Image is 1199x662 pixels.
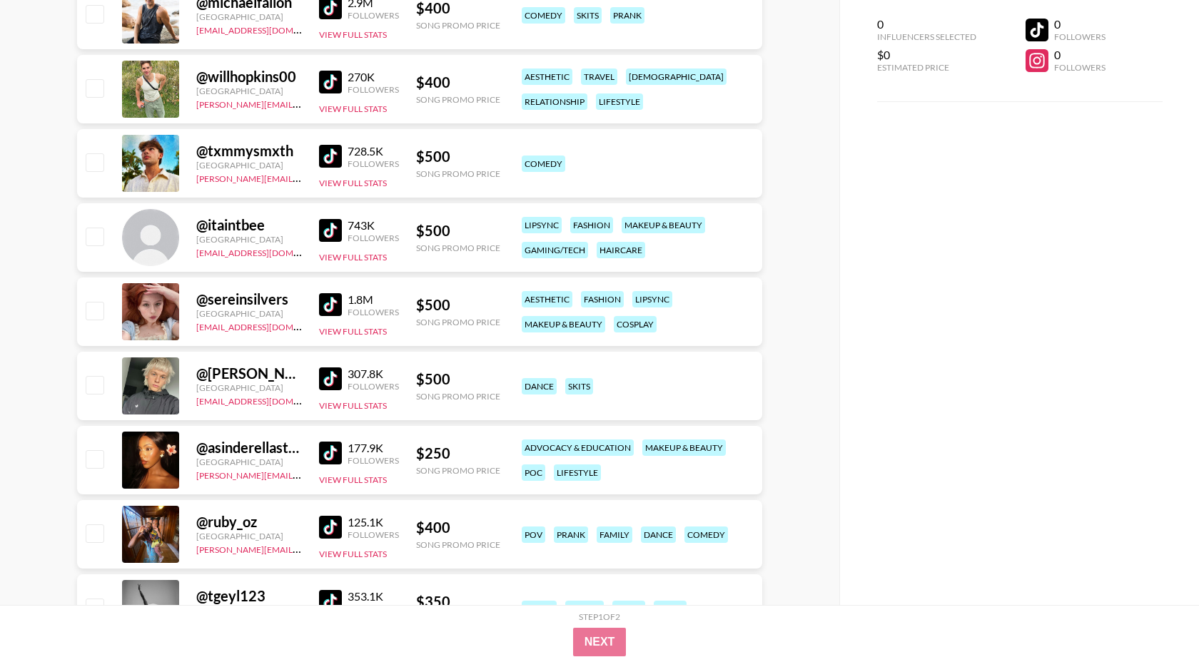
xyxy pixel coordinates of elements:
[416,370,500,388] div: $ 500
[1054,31,1106,42] div: Followers
[522,7,565,24] div: comedy
[416,73,500,91] div: $ 400
[1054,62,1106,73] div: Followers
[573,628,627,656] button: Next
[614,316,657,332] div: cosplay
[319,178,387,188] button: View Full Stats
[597,242,645,258] div: haircare
[348,84,399,95] div: Followers
[574,7,602,24] div: skits
[416,222,500,240] div: $ 500
[877,17,976,31] div: 0
[877,62,976,73] div: Estimated Price
[319,516,342,539] img: TikTok
[641,526,676,543] div: dance
[522,242,588,258] div: gaming/tech
[522,68,572,85] div: aesthetic
[196,541,408,555] a: [PERSON_NAME][EMAIL_ADDRESS][DOMAIN_NAME]
[196,245,340,258] a: [EMAIL_ADDRESS][DOMAIN_NAME]
[196,382,302,393] div: [GEOGRAPHIC_DATA]
[522,291,572,307] div: aesthetic
[416,94,500,105] div: Song Promo Price
[196,467,408,481] a: [PERSON_NAME][EMAIL_ADDRESS][DOMAIN_NAME]
[522,217,562,233] div: lipsync
[684,526,728,543] div: comedy
[348,589,399,604] div: 353.1K
[196,68,302,86] div: @ willhopkins00
[348,292,399,307] div: 1.8M
[348,529,399,540] div: Followers
[196,86,302,96] div: [GEOGRAPHIC_DATA]
[319,29,387,40] button: View Full Stats
[612,601,645,617] div: music
[596,93,643,110] div: lifestyle
[196,319,340,332] a: [EMAIL_ADDRESS][DOMAIN_NAME]
[319,71,342,93] img: TikTok
[319,293,342,316] img: TikTok
[348,218,399,233] div: 743K
[348,455,399,466] div: Followers
[522,601,557,617] div: dance
[632,291,672,307] div: lipsync
[319,252,387,263] button: View Full Stats
[642,439,726,456] div: makeup & beauty
[565,378,593,394] div: skits
[581,291,624,307] div: fashion
[196,531,302,541] div: [GEOGRAPHIC_DATA]
[348,367,399,381] div: 307.8K
[522,378,557,394] div: dance
[1054,17,1106,31] div: 0
[626,68,727,85] div: [DEMOGRAPHIC_DATA]
[570,217,613,233] div: fashion
[522,156,565,172] div: comedy
[1054,48,1106,62] div: 0
[416,168,500,179] div: Song Promo Price
[196,365,302,382] div: @ [PERSON_NAME]
[196,457,302,467] div: [GEOGRAPHIC_DATA]
[877,48,976,62] div: $0
[319,367,342,390] img: TikTok
[196,142,302,160] div: @ txmmysmxth
[196,216,302,234] div: @ itaintbee
[196,513,302,531] div: @ ruby_oz
[348,10,399,21] div: Followers
[348,381,399,392] div: Followers
[319,326,387,337] button: View Full Stats
[581,68,617,85] div: travel
[522,93,587,110] div: relationship
[348,158,399,169] div: Followers
[565,601,604,617] div: fitness
[654,601,687,617] div: sport
[416,593,500,611] div: $ 350
[522,464,545,481] div: poc
[196,290,302,308] div: @ sereinsilvers
[416,519,500,536] div: $ 400
[416,539,500,550] div: Song Promo Price
[416,465,500,476] div: Song Promo Price
[348,144,399,158] div: 728.5K
[196,22,340,36] a: [EMAIL_ADDRESS][DOMAIN_NAME]
[196,393,340,407] a: [EMAIL_ADDRESS][DOMAIN_NAME]
[522,526,545,543] div: pov
[554,526,588,543] div: prank
[319,103,387,114] button: View Full Stats
[522,439,634,456] div: advocacy & education
[348,441,399,455] div: 177.9K
[416,317,500,327] div: Song Promo Price
[348,233,399,243] div: Followers
[196,160,302,170] div: [GEOGRAPHIC_DATA]
[610,7,644,24] div: prank
[579,611,620,622] div: Step 1 of 2
[597,526,632,543] div: family
[348,70,399,84] div: 270K
[196,96,408,110] a: [PERSON_NAME][EMAIL_ADDRESS][DOMAIN_NAME]
[196,587,302,605] div: @ tgeyl123
[416,296,500,314] div: $ 500
[416,243,500,253] div: Song Promo Price
[319,590,342,613] img: TikTok
[348,604,399,614] div: Followers
[319,442,342,464] img: TikTok
[319,549,387,559] button: View Full Stats
[196,234,302,245] div: [GEOGRAPHIC_DATA]
[554,464,601,481] div: lifestyle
